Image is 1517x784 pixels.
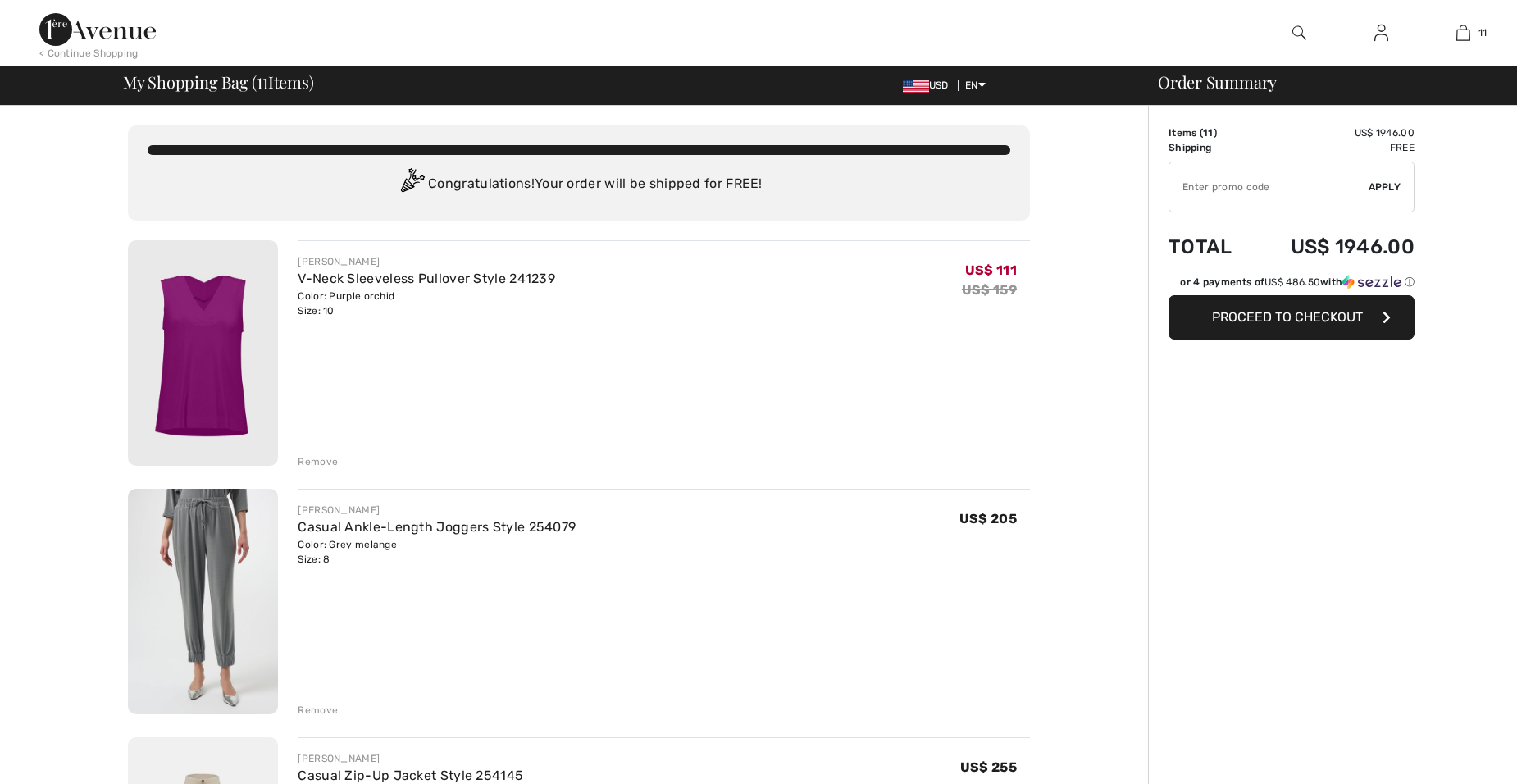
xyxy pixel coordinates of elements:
img: My Info [1374,23,1388,43]
div: or 4 payments ofUS$ 486.50withSezzle Click to learn more about Sezzle [1168,275,1414,295]
img: My Bag [1456,23,1470,43]
img: US Dollar [903,80,929,93]
td: US$ 1946.00 [1252,125,1414,140]
div: Order Summary [1138,74,1507,90]
img: 1ère Avenue [39,13,156,46]
img: search the website [1292,23,1306,43]
div: [PERSON_NAME] [298,503,576,517]
div: Remove [298,703,338,718]
span: US$ 255 [960,759,1017,775]
img: Sezzle [1342,275,1401,289]
div: or 4 payments of with [1180,275,1414,289]
a: Sign In [1361,23,1401,43]
div: Color: Purple orchid Size: 10 [298,289,555,318]
img: Congratulation2.svg [395,168,428,201]
button: Proceed to Checkout [1168,295,1414,340]
span: US$ 486.50 [1264,276,1320,288]
td: Total [1168,219,1252,275]
td: US$ 1946.00 [1252,219,1414,275]
div: Remove [298,454,338,469]
span: 11 [1203,127,1214,139]
div: [PERSON_NAME] [298,254,555,269]
div: Color: Grey melange Size: 8 [298,537,576,567]
td: Items ( ) [1168,125,1252,140]
td: Shipping [1168,140,1252,155]
a: Casual Ankle-Length Joggers Style 254079 [298,519,576,535]
span: 11 [1478,25,1487,40]
div: Congratulations! Your order will be shipped for FREE! [148,168,1010,201]
s: US$ 159 [962,282,1017,298]
span: US$ 111 [965,262,1017,278]
span: Apply [1369,180,1401,194]
a: Casual Zip-Up Jacket Style 254145 [298,768,523,783]
a: 11 [1423,23,1503,43]
input: Promo code [1169,162,1369,212]
span: US$ 205 [959,511,1017,526]
span: 11 [257,70,268,91]
img: Casual Ankle-Length Joggers Style 254079 [128,489,278,714]
span: EN [965,80,986,91]
a: V-Neck Sleeveless Pullover Style 241239 [298,271,555,286]
img: V-Neck Sleeveless Pullover Style 241239 [128,240,278,466]
td: Free [1252,140,1414,155]
div: < Continue Shopping [39,46,139,61]
span: USD [903,80,955,91]
div: [PERSON_NAME] [298,751,523,766]
span: My Shopping Bag ( Items) [123,74,314,90]
span: Proceed to Checkout [1212,309,1363,325]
